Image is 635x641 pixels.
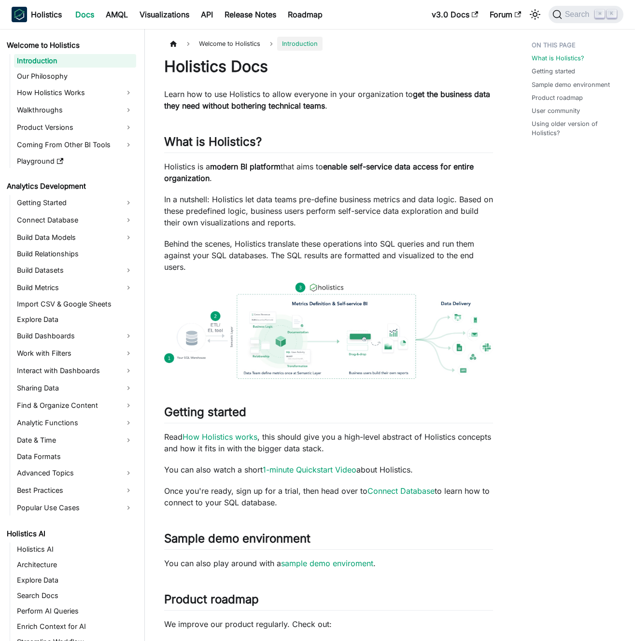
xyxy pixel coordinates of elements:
a: Explore Data [14,313,136,326]
a: Find & Organize Content [14,398,136,413]
a: Build Datasets [14,263,136,278]
a: Getting Started [14,195,136,210]
p: Once you're ready, sign up for a trial, then head over to to learn how to connect to your SQL dat... [164,485,493,508]
a: API [195,7,219,22]
a: How Holistics works [183,432,257,442]
a: Walkthroughs [14,102,136,118]
a: Explore Data [14,573,136,587]
h2: Sample demo environment [164,531,493,550]
a: Playground [14,154,136,168]
a: v3.0 Docs [426,7,484,22]
a: Connect Database [14,212,136,228]
a: Build Data Models [14,230,136,245]
a: sample demo enviroment [281,558,373,568]
a: Docs [70,7,100,22]
a: Build Metrics [14,280,136,295]
a: Visualizations [134,7,195,22]
p: You can also watch a short about Holistics. [164,464,493,475]
p: Behind the scenes, Holistics translate these operations into SQL queries and run them against you... [164,238,493,273]
a: 1-minute Quickstart Video [263,465,356,474]
a: Our Philosophy [14,70,136,83]
p: In a nutshell: Holistics let data teams pre-define business metrics and data logic. Based on thes... [164,194,493,228]
a: Work with Filters [14,346,136,361]
a: Holistics AI [4,527,136,541]
p: Learn how to use Holistics to allow everyone in your organization to . [164,88,493,111]
a: Connect Database [367,486,435,496]
a: Forum [484,7,527,22]
a: User community [532,106,580,115]
a: Build Relationships [14,247,136,261]
p: You can also play around with a . [164,557,493,569]
a: Analytics Development [4,180,136,193]
a: How Holistics Works [14,85,136,100]
a: Welcome to Holistics [4,39,136,52]
a: Coming From Other BI Tools [14,137,136,153]
a: Perform AI Queries [14,604,136,618]
p: We improve our product regularly. Check out: [164,618,493,630]
a: HolisticsHolistics [12,7,62,22]
nav: Breadcrumbs [164,37,493,51]
b: Holistics [31,9,62,20]
a: Data Formats [14,450,136,463]
a: Import CSV & Google Sheets [14,297,136,311]
img: Holistics [12,7,27,22]
a: Product roadmap [532,93,583,102]
a: Product Versions [14,120,136,135]
a: AMQL [100,7,134,22]
span: Welcome to Holistics [194,37,265,51]
h2: Product roadmap [164,592,493,611]
img: How Holistics fits in your Data Stack [164,282,493,379]
p: Holistics is a that aims to . [164,161,493,184]
span: Introduction [277,37,323,51]
a: Using older version of Holistics? [532,119,620,138]
kbd: K [607,10,617,18]
a: Sharing Data [14,380,136,396]
a: Home page [164,37,183,51]
h2: Getting started [164,405,493,423]
a: Build Dashboards [14,328,136,344]
a: Release Notes [219,7,282,22]
a: Sample demo environment [532,80,610,89]
a: Getting started [532,67,575,76]
h2: What is Holistics? [164,135,493,153]
a: Roadmap [282,7,328,22]
a: Architecture [14,558,136,571]
a: Popular Use Cases [14,500,136,516]
a: Interact with Dashboards [14,363,136,378]
a: Search Docs [14,589,136,602]
p: Read , this should give you a high-level abstract of Holistics concepts and how it fits in with t... [164,431,493,454]
h1: Holistics Docs [164,57,493,76]
a: What is Holistics? [532,54,584,63]
button: Search (Command+K) [549,6,623,23]
a: Holistics AI [14,543,136,556]
a: Date & Time [14,432,136,448]
span: Search [562,10,595,19]
button: Switch between dark and light mode (currently light mode) [527,7,543,22]
kbd: ⌘ [595,10,605,18]
a: Introduction [14,54,136,68]
a: Best Practices [14,483,136,498]
strong: modern BI platform [210,162,281,171]
a: Enrich Context for AI [14,620,136,633]
a: Advanced Topics [14,465,136,481]
a: Analytic Functions [14,415,136,431]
